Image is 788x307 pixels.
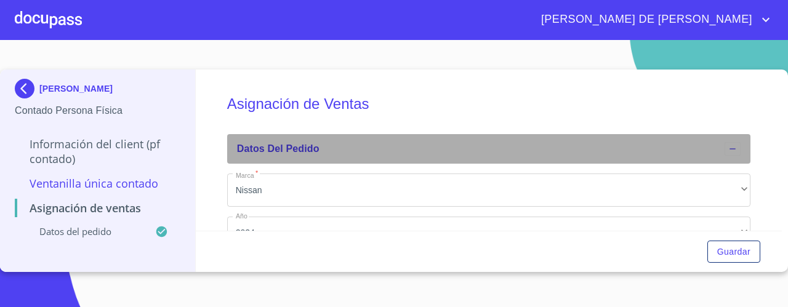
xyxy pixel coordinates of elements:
[227,79,750,129] h5: Asignación de Ventas
[227,217,750,250] div: 2024
[227,173,750,207] div: Nissan
[15,225,155,237] p: Datos del pedido
[532,10,773,30] button: account of current user
[15,176,180,191] p: Ventanilla única contado
[15,79,39,98] img: Docupass spot blue
[532,10,758,30] span: [PERSON_NAME] DE [PERSON_NAME]
[717,244,750,260] span: Guardar
[15,137,180,166] p: Información del Client (PF contado)
[227,134,750,164] div: Datos del pedido
[237,143,320,154] span: Datos del pedido
[15,201,180,215] p: Asignación de Ventas
[39,84,113,94] p: [PERSON_NAME]
[707,241,760,263] button: Guardar
[15,103,180,118] p: Contado Persona Física
[15,79,180,103] div: [PERSON_NAME]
